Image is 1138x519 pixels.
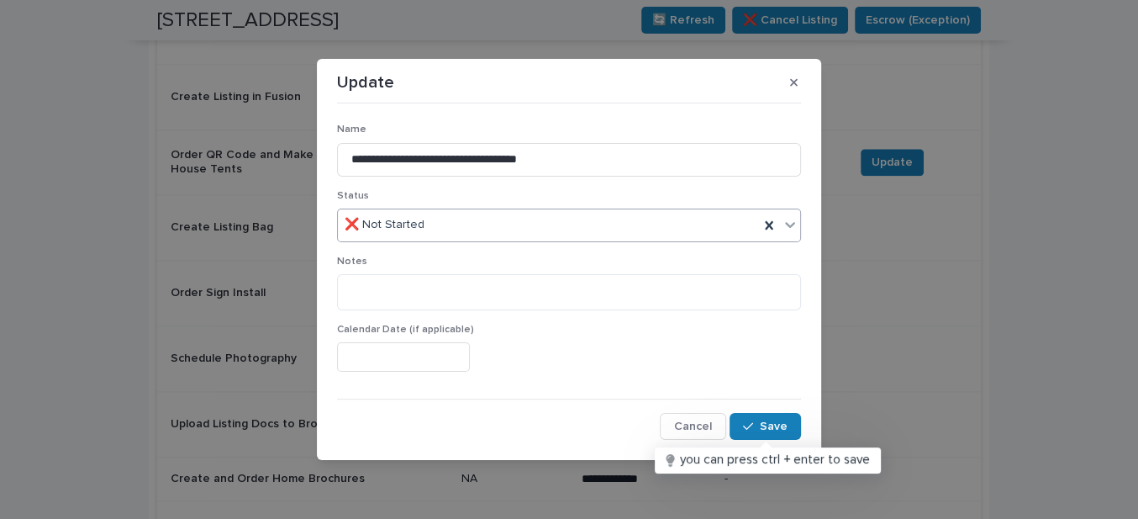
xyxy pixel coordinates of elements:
[660,413,726,440] button: Cancel
[760,421,788,432] span: Save
[345,216,424,234] span: ❌ Not Started
[337,325,474,335] span: Calendar Date (if applicable)
[337,257,367,267] span: Notes
[337,124,366,135] span: Name
[730,413,801,440] button: Save
[337,191,369,201] span: Status
[337,72,394,93] p: Update
[674,421,712,432] span: Cancel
